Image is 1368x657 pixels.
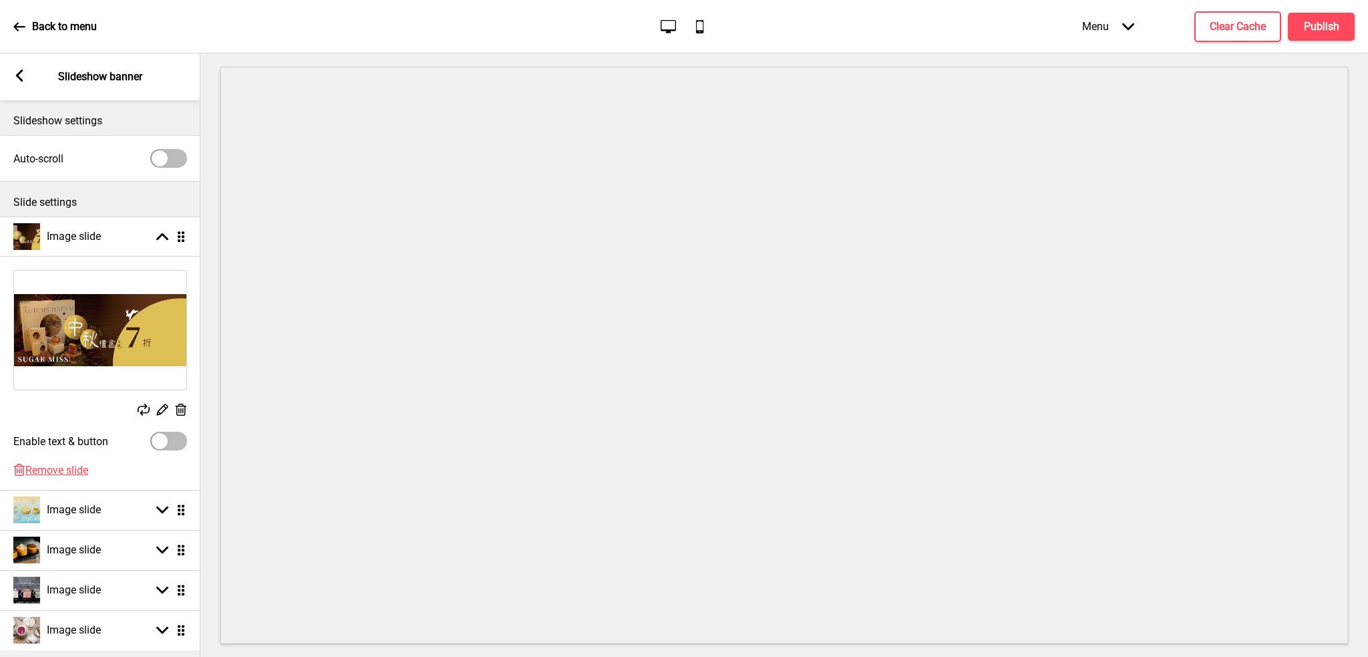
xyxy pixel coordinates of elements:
h4: Clear Cache [1210,19,1266,34]
a: Back to menu [13,9,97,45]
p: Slide settings [13,195,187,210]
label: Enable text & button [13,435,108,448]
h4: Publish [1304,19,1339,34]
h4: Image slide [47,583,101,598]
h4: Image slide [47,229,101,244]
span: Remove slide [25,464,88,477]
div: Menu [1069,7,1148,46]
button: Clear Cache [1194,11,1281,42]
p: Back to menu [32,19,97,34]
img: Image [14,271,186,390]
h4: Image slide [47,503,101,517]
h4: Image slide [47,623,101,638]
p: Slideshow settings [13,114,187,128]
button: Publish [1288,13,1355,41]
p: Slideshow banner [58,70,142,84]
label: Auto-scroll [13,152,63,165]
h4: Image slide [47,543,101,557]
